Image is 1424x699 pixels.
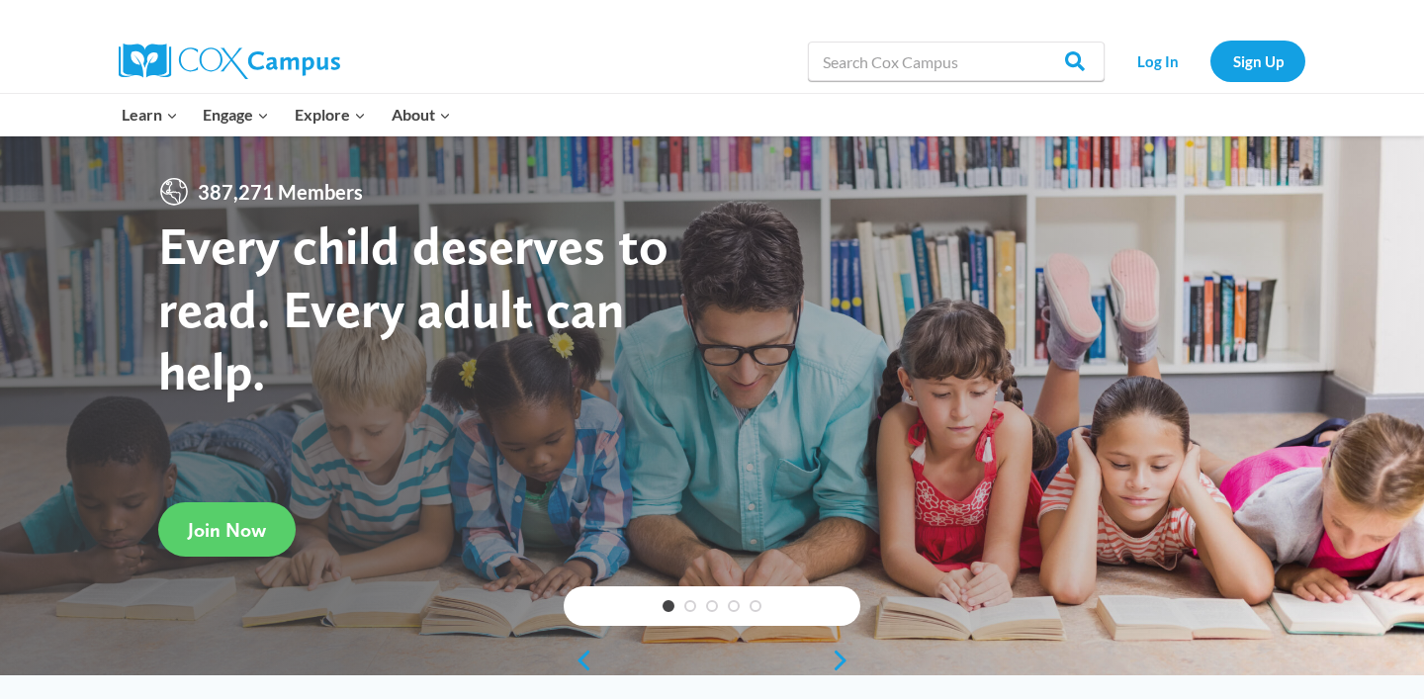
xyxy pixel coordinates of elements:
input: Search Cox Campus [808,42,1105,81]
a: next [831,649,860,672]
a: Log In [1114,41,1201,81]
nav: Secondary Navigation [1114,41,1305,81]
a: 1 [663,600,674,612]
span: Learn [122,102,178,128]
span: About [392,102,451,128]
a: 3 [706,600,718,612]
a: 2 [684,600,696,612]
strong: Every child deserves to read. Every adult can help. [158,214,668,402]
a: Sign Up [1210,41,1305,81]
span: 387,271 Members [190,176,371,208]
span: Engage [203,102,269,128]
a: previous [564,649,593,672]
a: 5 [750,600,761,612]
nav: Primary Navigation [109,94,463,135]
img: Cox Campus [119,44,340,79]
a: Join Now [158,502,296,557]
a: 4 [728,600,740,612]
div: content slider buttons [564,641,860,680]
span: Explore [295,102,366,128]
span: Join Now [188,518,266,542]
